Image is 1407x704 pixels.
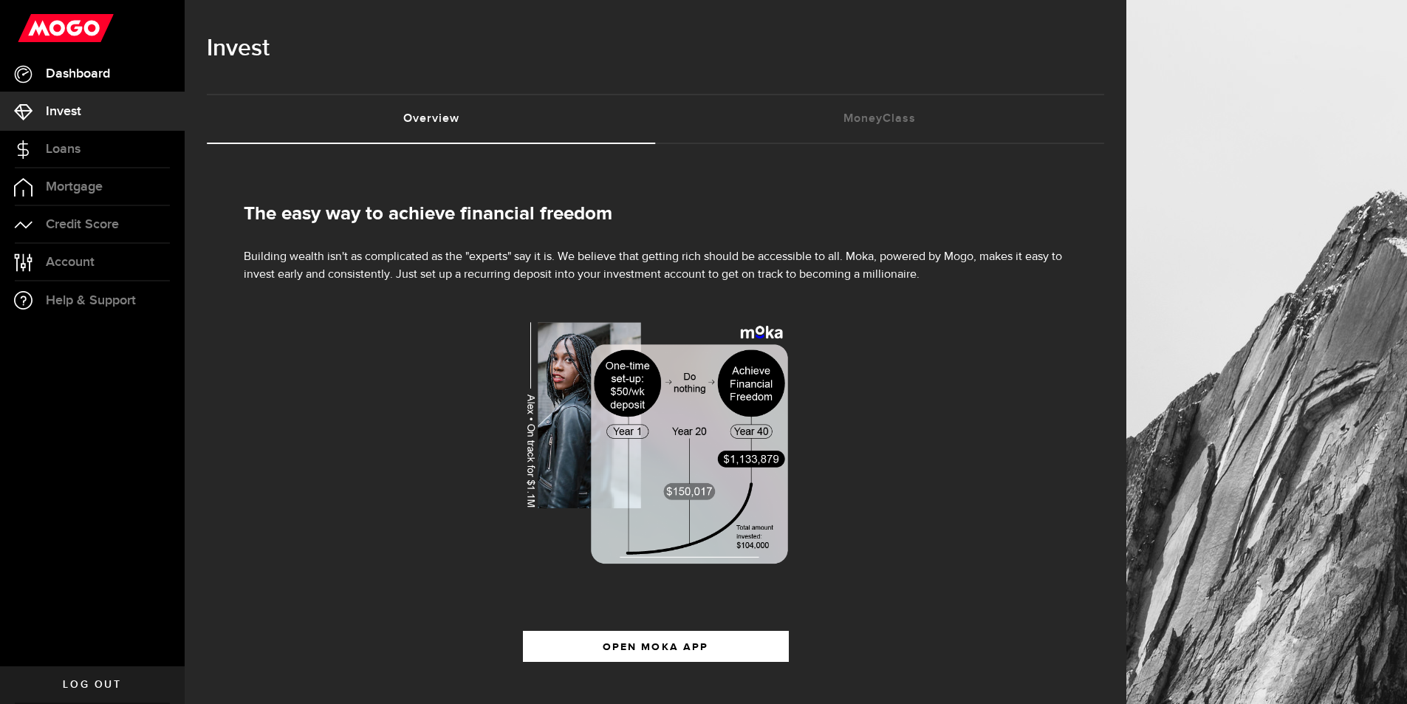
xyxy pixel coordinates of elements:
[244,203,1067,226] h2: The easy way to achieve financial freedom
[207,94,1104,144] ul: Tabs Navigation
[523,631,789,662] button: OPEN MOKA APP
[46,143,81,156] span: Loans
[46,105,81,118] span: Invest
[207,30,1104,68] h1: Invest
[603,642,708,652] span: OPEN MOKA APP
[12,6,56,50] button: Open LiveChat chat widget
[207,95,656,143] a: Overview
[46,67,110,81] span: Dashboard
[244,248,1067,284] p: Building wealth isn't as complicated as the "experts" say it is. We believe that getting rich sho...
[656,95,1105,143] a: MoneyClass
[46,180,103,194] span: Mortgage
[523,321,789,564] img: wealth-overview-moka-image
[46,256,95,269] span: Account
[63,680,121,690] span: Log out
[46,218,119,231] span: Credit Score
[46,294,136,307] span: Help & Support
